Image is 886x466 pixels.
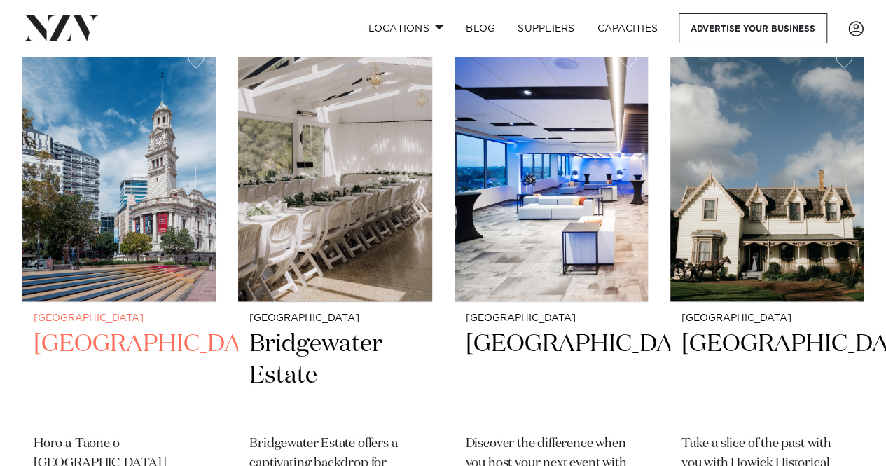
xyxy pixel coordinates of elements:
small: [GEOGRAPHIC_DATA] [34,313,205,324]
small: [GEOGRAPHIC_DATA] [249,313,420,324]
h2: [GEOGRAPHIC_DATA] [466,329,637,423]
h2: [GEOGRAPHIC_DATA] [681,329,852,423]
h2: [GEOGRAPHIC_DATA] [34,329,205,423]
h2: Bridgewater Estate [249,329,420,423]
img: Wedding ceremony at Bridgewater Estate [238,42,431,302]
small: [GEOGRAPHIC_DATA] [681,313,852,324]
a: BLOG [455,13,506,43]
a: Advertise your business [679,13,827,43]
a: Locations [357,13,455,43]
a: SUPPLIERS [506,13,586,43]
a: Capacities [586,13,670,43]
img: nzv-logo.png [22,15,99,41]
small: [GEOGRAPHIC_DATA] [466,313,637,324]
